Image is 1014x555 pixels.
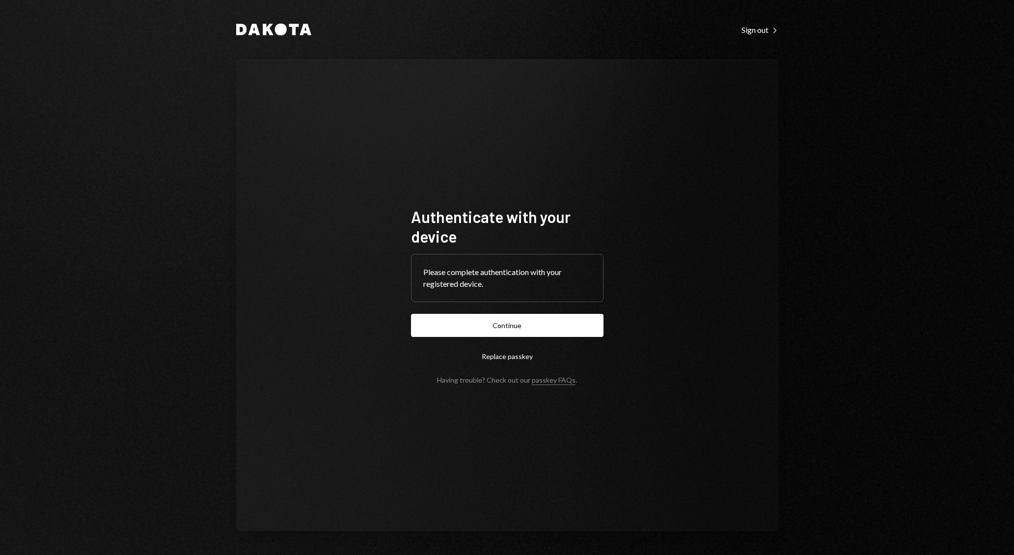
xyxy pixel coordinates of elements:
[437,376,577,384] div: Having trouble? Check out our .
[411,207,603,246] h1: Authenticate with your device
[741,25,778,35] div: Sign out
[741,24,778,35] a: Sign out
[532,376,576,385] a: passkey FAQs
[423,266,591,290] div: Please complete authentication with your registered device.
[411,345,603,368] button: Replace passkey
[411,314,603,337] button: Continue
